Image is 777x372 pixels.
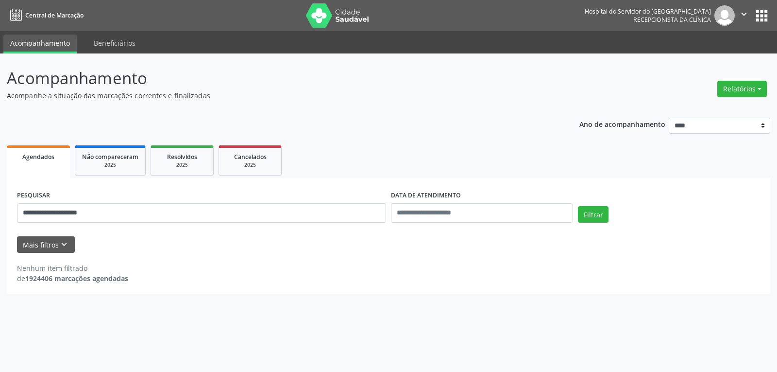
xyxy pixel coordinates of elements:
button: apps [753,7,770,24]
label: DATA DE ATENDIMENTO [391,188,461,203]
div: Nenhum item filtrado [17,263,128,273]
i:  [739,9,749,19]
strong: 1924406 marcações agendadas [25,274,128,283]
p: Acompanhe a situação das marcações correntes e finalizadas [7,90,541,101]
div: de [17,273,128,283]
a: Central de Marcação [7,7,84,23]
div: 2025 [158,161,206,169]
div: 2025 [226,161,274,169]
span: Recepcionista da clínica [633,16,711,24]
span: Cancelados [234,153,267,161]
p: Ano de acompanhamento [579,118,665,130]
button: Mais filtroskeyboard_arrow_down [17,236,75,253]
p: Acompanhamento [7,66,541,90]
i: keyboard_arrow_down [59,239,69,250]
span: Central de Marcação [25,11,84,19]
a: Beneficiários [87,35,142,52]
button:  [735,5,753,26]
label: PESQUISAR [17,188,50,203]
button: Filtrar [578,206,608,223]
div: Hospital do Servidor do [GEOGRAPHIC_DATA] [585,7,711,16]
span: Agendados [22,153,54,161]
button: Relatórios [717,81,767,97]
a: Acompanhamento [3,35,77,53]
span: Não compareceram [82,153,138,161]
img: img [714,5,735,26]
div: 2025 [82,161,138,169]
span: Resolvidos [167,153,197,161]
